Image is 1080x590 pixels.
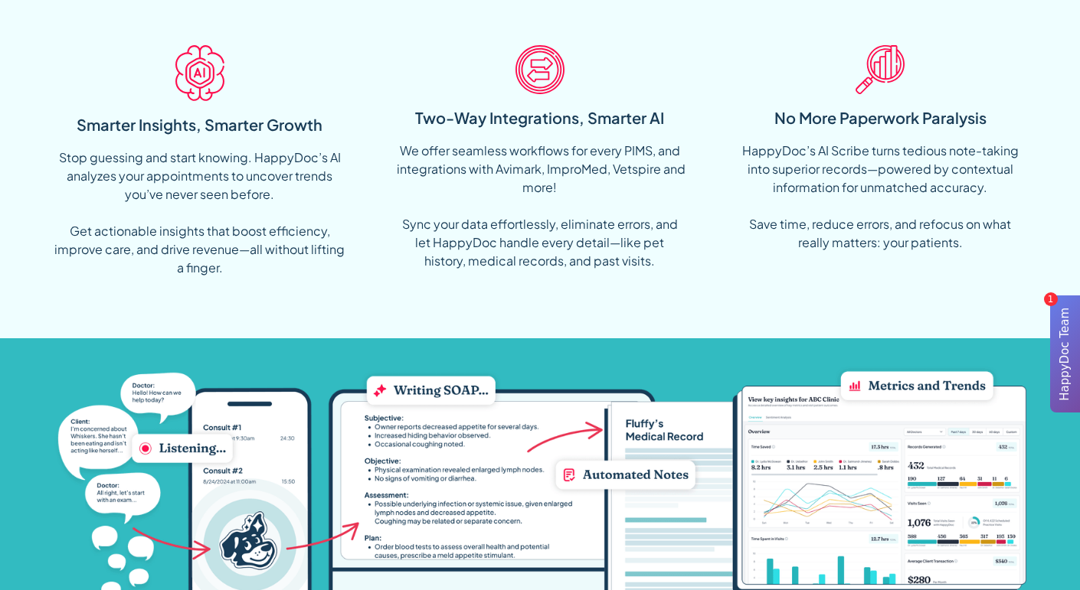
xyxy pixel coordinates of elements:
div: Smarter Insights, Smarter Growth [77,113,322,136]
div: Stop guessing and start knowing. HappyDoc’s AI analyzes your appointments to uncover trends you’v... [54,148,345,277]
img: AI Icon [175,45,224,100]
img: Insight Icon [856,45,905,94]
div: We offer seamless workflows for every PIMS, and integrations with Avimark, ImproMed, Vetspire and... [394,142,686,270]
img: Bi-directional Icon [515,45,565,94]
div: No More Paperwork Paralysis [774,106,987,129]
div: Two-Way Integrations, Smarter AI [415,106,664,129]
div: HappyDoc’s AI Scribe turns tedious note-taking into superior records—powered by contextual inform... [735,142,1026,252]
